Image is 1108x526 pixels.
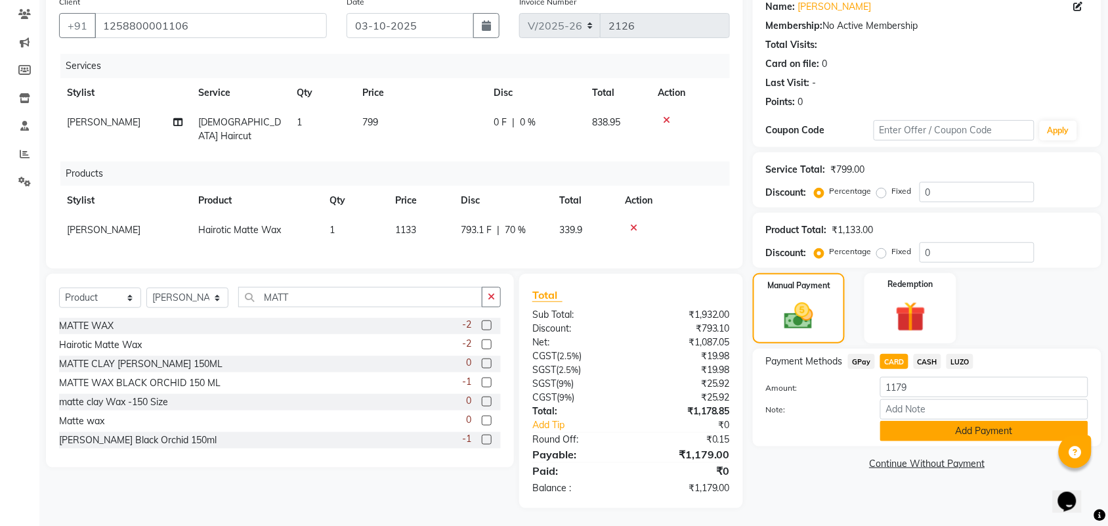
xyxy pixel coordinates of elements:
[67,224,140,236] span: [PERSON_NAME]
[631,322,740,336] div: ₹793.10
[631,481,740,495] div: ₹1,179.00
[512,116,515,129] span: |
[756,382,870,394] label: Amount:
[631,447,740,462] div: ₹1,179.00
[880,421,1088,441] button: Add Payment
[766,223,827,237] div: Product Total:
[198,224,281,236] span: Hairotic Matte Wax
[462,318,471,332] span: -2
[798,95,803,109] div: 0
[59,338,142,352] div: Hairotic Matte Wax
[631,405,740,418] div: ₹1,178.85
[462,432,471,446] span: -1
[522,481,631,495] div: Balance :
[466,413,471,427] span: 0
[532,378,556,389] span: SGST
[494,116,507,129] span: 0 F
[59,395,168,409] div: matte clay Wax -150 Size
[631,308,740,322] div: ₹1,932.00
[559,392,572,403] span: 9%
[522,308,631,322] div: Sub Total:
[830,246,872,257] label: Percentage
[354,78,486,108] th: Price
[532,350,557,362] span: CGST
[497,223,500,237] span: |
[522,418,649,432] a: Add Tip
[886,298,935,336] img: _gift.svg
[559,378,571,389] span: 9%
[559,351,579,361] span: 2.5%
[756,404,870,416] label: Note:
[522,433,631,447] div: Round Off:
[59,319,114,333] div: MATTE WAX
[832,223,874,237] div: ₹1,133.00
[766,57,820,71] div: Card on file:
[1053,473,1095,513] iframe: chat widget
[67,116,140,128] span: [PERSON_NAME]
[522,349,631,363] div: ( )
[289,78,354,108] th: Qty
[649,418,740,432] div: ₹0
[830,185,872,197] label: Percentage
[322,186,387,215] th: Qty
[520,116,536,129] span: 0 %
[466,356,471,370] span: 0
[522,336,631,349] div: Net:
[522,405,631,418] div: Total:
[190,78,289,108] th: Service
[95,13,327,38] input: Search by Name/Mobile/Email/Code
[914,354,942,369] span: CASH
[892,185,912,197] label: Fixed
[631,433,740,447] div: ₹0.15
[466,394,471,408] span: 0
[59,13,96,38] button: +91
[522,463,631,479] div: Paid:
[766,95,796,109] div: Points:
[362,116,378,128] span: 799
[59,78,190,108] th: Stylist
[766,163,826,177] div: Service Total:
[462,337,471,351] span: -2
[766,38,818,52] div: Total Visits:
[756,457,1099,471] a: Continue Without Payment
[813,76,817,90] div: -
[631,391,740,405] div: ₹25.92
[505,223,526,237] span: 70 %
[766,355,843,368] span: Payment Methods
[766,246,807,260] div: Discount:
[297,116,302,128] span: 1
[559,224,582,236] span: 339.9
[848,354,875,369] span: GPay
[522,363,631,377] div: ( )
[462,375,471,389] span: -1
[831,163,865,177] div: ₹799.00
[631,363,740,377] div: ₹19.98
[59,414,104,428] div: Matte wax
[60,162,740,186] div: Products
[892,246,912,257] label: Fixed
[532,391,557,403] span: CGST
[60,54,740,78] div: Services
[822,57,828,71] div: 0
[522,447,631,462] div: Payable:
[522,377,631,391] div: ( )
[330,224,335,236] span: 1
[453,186,551,215] th: Disc
[880,399,1088,420] input: Add Note
[522,391,631,405] div: ( )
[461,223,492,237] span: 793.1 F
[631,463,740,479] div: ₹0
[522,322,631,336] div: Discount:
[766,186,807,200] div: Discount:
[532,364,556,376] span: SGST
[766,19,823,33] div: Membership:
[766,19,1088,33] div: No Active Membership
[1040,121,1077,141] button: Apply
[617,186,730,215] th: Action
[631,377,740,391] div: ₹25.92
[631,349,740,363] div: ₹19.98
[766,76,810,90] div: Last Visit:
[395,224,416,236] span: 1133
[880,354,908,369] span: CARD
[59,186,190,215] th: Stylist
